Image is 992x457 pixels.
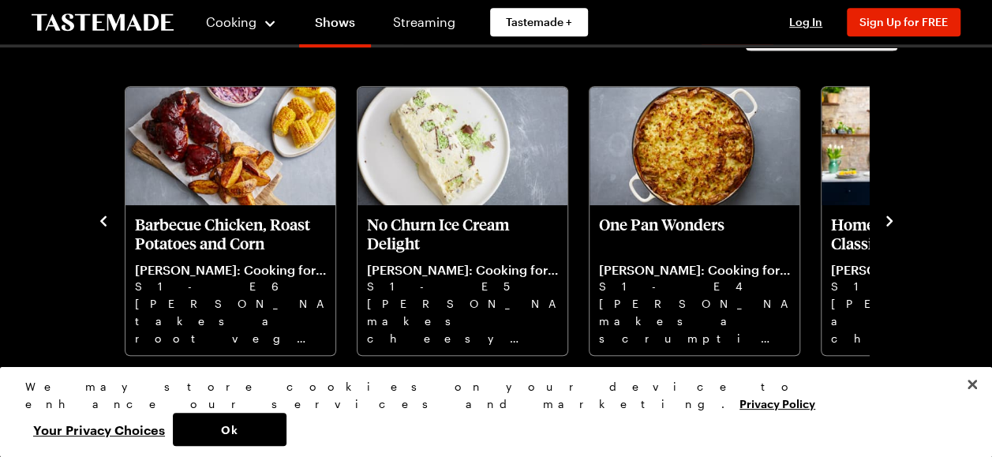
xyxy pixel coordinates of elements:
a: No Churn Ice Cream Delight [367,215,558,346]
span: Sign Up for FREE [859,15,948,28]
div: One Pan Wonders [590,87,799,355]
a: To Tastemade Home Page [32,13,174,32]
p: Barbecue Chicken, Roast Potatoes and Corn [135,215,326,253]
div: Privacy [25,378,953,446]
p: [PERSON_NAME]: Cooking for Less [135,262,326,278]
button: Ok [173,413,286,446]
button: navigate to next item [882,210,897,229]
button: Cooking [205,3,277,41]
img: One Pan Wonders [590,87,799,205]
p: S1 - E5 [367,278,558,295]
button: Close [955,367,990,402]
p: [PERSON_NAME] makes cheesy gnocchi and easy ice cream. [367,295,558,346]
p: S1 - E6 [135,278,326,295]
a: More information about your privacy, opens in a new tab [739,395,815,410]
p: No Churn Ice Cream Delight [367,215,558,253]
a: Tastemade + [490,8,588,36]
span: Log In [789,15,822,28]
div: 3 / 7 [356,82,588,357]
div: 2 / 7 [124,82,356,357]
span: Cooking [206,14,256,29]
p: [PERSON_NAME]: Cooking for Less [367,262,558,278]
a: Shows [299,3,371,47]
a: Barbecue Chicken, Roast Potatoes and Corn [135,215,326,346]
div: We may store cookies on your device to enhance our services and marketing. [25,378,953,413]
div: Barbecue Chicken, Roast Potatoes and Corn [125,87,335,355]
div: No Churn Ice Cream Delight [357,87,567,355]
a: One Pan Wonders [599,215,790,346]
p: [PERSON_NAME]: Cooking for Less [599,262,790,278]
button: Log In [774,14,837,30]
p: S1 - E4 [599,278,790,295]
p: [PERSON_NAME] takes a root veg to another level and turns things upside down with a pineapple cake. [135,295,326,346]
p: One Pan Wonders [599,215,790,253]
img: Barbecue Chicken, Roast Potatoes and Corn [125,87,335,205]
p: [PERSON_NAME] makes a scrumptious fish pie, creamy cauliflower cheese spaghetti and minestrone soup. [599,295,790,346]
span: Tastemade + [506,14,572,30]
button: navigate to previous item [95,210,111,229]
div: 4 / 7 [588,82,820,357]
button: Your Privacy Choices [25,413,173,446]
img: No Churn Ice Cream Delight [357,87,567,205]
button: Sign Up for FREE [847,8,960,36]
